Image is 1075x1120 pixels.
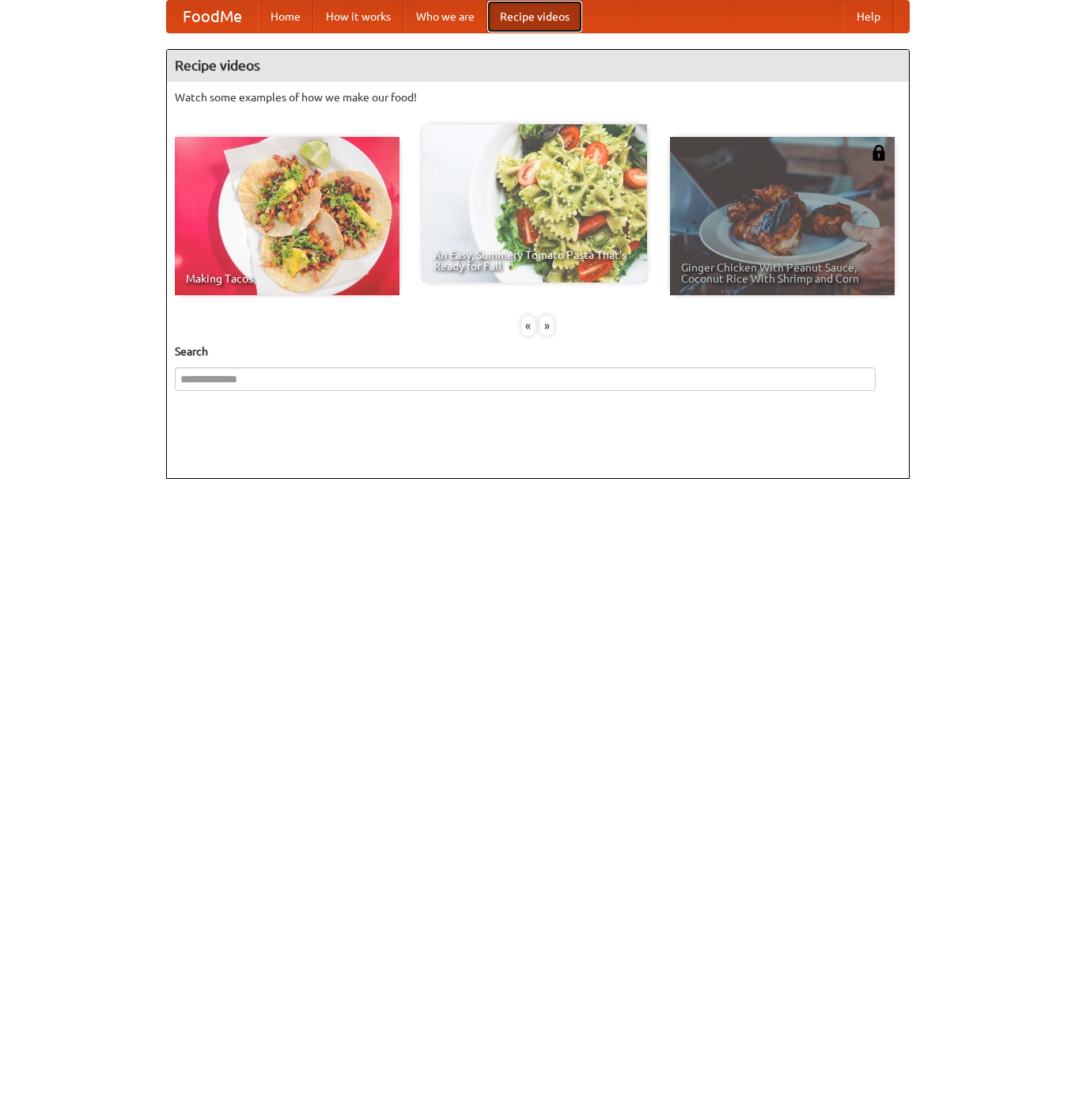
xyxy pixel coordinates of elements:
a: Home [258,1,313,32]
a: An Easy, Summery Tomato Pasta That's Ready for Fall [422,124,647,283]
a: FoodMe [167,1,258,32]
span: Making Tacos [186,273,388,284]
p: Watch some examples of how we make our food! [175,89,901,105]
div: » [539,316,554,336]
a: Who we are [403,1,487,32]
a: How it works [313,1,403,32]
div: « [521,316,536,336]
a: Making Tacos [175,137,399,295]
span: An Easy, Summery Tomato Pasta That's Ready for Fall [433,249,636,271]
img: 483408.png [871,145,887,161]
a: Recipe videos [487,1,582,32]
h5: Search [175,344,901,359]
h4: Recipe videos [167,50,909,82]
a: Help [844,1,893,32]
